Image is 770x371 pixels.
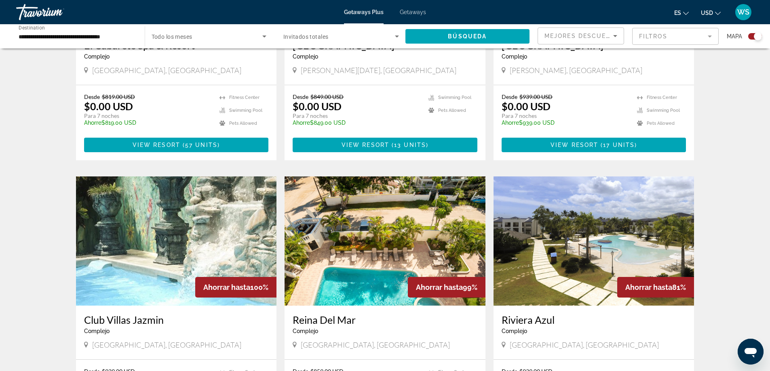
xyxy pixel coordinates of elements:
button: View Resort(13 units) [293,138,477,152]
span: Desde [293,93,308,100]
button: Change currency [701,7,721,19]
span: ( ) [180,142,220,148]
span: Destination [19,25,45,30]
div: 81% [617,277,694,298]
span: View Resort [342,142,389,148]
span: Mejores descuentos [544,33,625,39]
button: User Menu [733,4,754,21]
div: 99% [408,277,485,298]
p: $939.00 USD [502,119,629,126]
span: Invitados totales [283,34,328,40]
p: Para 7 noches [293,112,420,119]
span: [PERSON_NAME][DATE], [GEOGRAPHIC_DATA] [301,66,456,75]
span: Todo los meses [152,34,192,40]
button: Change language [674,7,689,19]
span: View Resort [551,142,598,148]
img: DR63O01X.jpg [494,176,694,306]
span: $849.00 USD [310,93,344,100]
span: [GEOGRAPHIC_DATA], [GEOGRAPHIC_DATA] [301,340,450,349]
span: Swimming Pool [229,108,262,113]
a: Riviera Azul [502,314,686,326]
span: Ahorre [293,119,310,126]
span: Complejo [293,328,318,334]
span: es [674,10,681,16]
span: [GEOGRAPHIC_DATA], [GEOGRAPHIC_DATA] [92,66,241,75]
span: View Resort [133,142,180,148]
span: Pets Allowed [438,108,466,113]
span: Complejo [84,328,110,334]
span: ( ) [598,142,637,148]
p: Para 7 noches [84,112,212,119]
a: Getaways Plus [344,9,384,15]
mat-select: Sort by [544,31,617,41]
span: Fitness Center [647,95,677,100]
img: 1830O01L.jpg [76,176,277,306]
p: Para 7 noches [502,112,629,119]
span: Ahorrar hasta [203,283,250,291]
p: $0.00 USD [293,100,342,112]
span: $939.00 USD [519,93,553,100]
span: Pets Allowed [229,121,257,126]
span: Ahorrar hasta [416,283,463,291]
p: $819.00 USD [84,119,212,126]
p: $0.00 USD [84,100,133,112]
a: Travorium [16,2,97,23]
span: Swimming Pool [438,95,471,100]
span: Desde [502,93,517,100]
span: Fitness Center [229,95,259,100]
a: Club Villas Jazmin [84,314,269,326]
span: Búsqueda [448,33,487,40]
span: ( ) [389,142,428,148]
span: USD [701,10,713,16]
span: Ahorre [84,119,101,126]
span: $819.00 USD [102,93,135,100]
span: Ahorre [502,119,519,126]
span: Pets Allowed [647,121,675,126]
span: Complejo [502,53,527,60]
a: Getaways [400,9,426,15]
p: $0.00 USD [502,100,551,112]
a: Reina Del Mar [293,314,477,326]
span: Complejo [502,328,527,334]
button: Búsqueda [405,29,530,44]
button: Filter [632,27,719,45]
span: Ahorrar hasta [625,283,672,291]
iframe: Botón para iniciar la ventana de mensajería [738,339,764,365]
span: [GEOGRAPHIC_DATA], [GEOGRAPHIC_DATA] [92,340,241,349]
span: Complejo [84,53,110,60]
span: 13 units [394,142,426,148]
span: WS [737,8,749,16]
span: Desde [84,93,100,100]
p: $849.00 USD [293,119,420,126]
span: Complejo [293,53,318,60]
div: 100% [195,277,276,298]
span: [GEOGRAPHIC_DATA], [GEOGRAPHIC_DATA] [510,340,659,349]
button: View Resort(17 units) [502,138,686,152]
span: 57 units [185,142,217,148]
span: Swimming Pool [647,108,680,113]
span: [PERSON_NAME], [GEOGRAPHIC_DATA] [510,66,642,75]
span: 17 units [603,142,635,148]
span: Mapa [727,31,742,42]
img: 6936O01X.jpg [285,176,485,306]
button: View Resort(57 units) [84,138,269,152]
